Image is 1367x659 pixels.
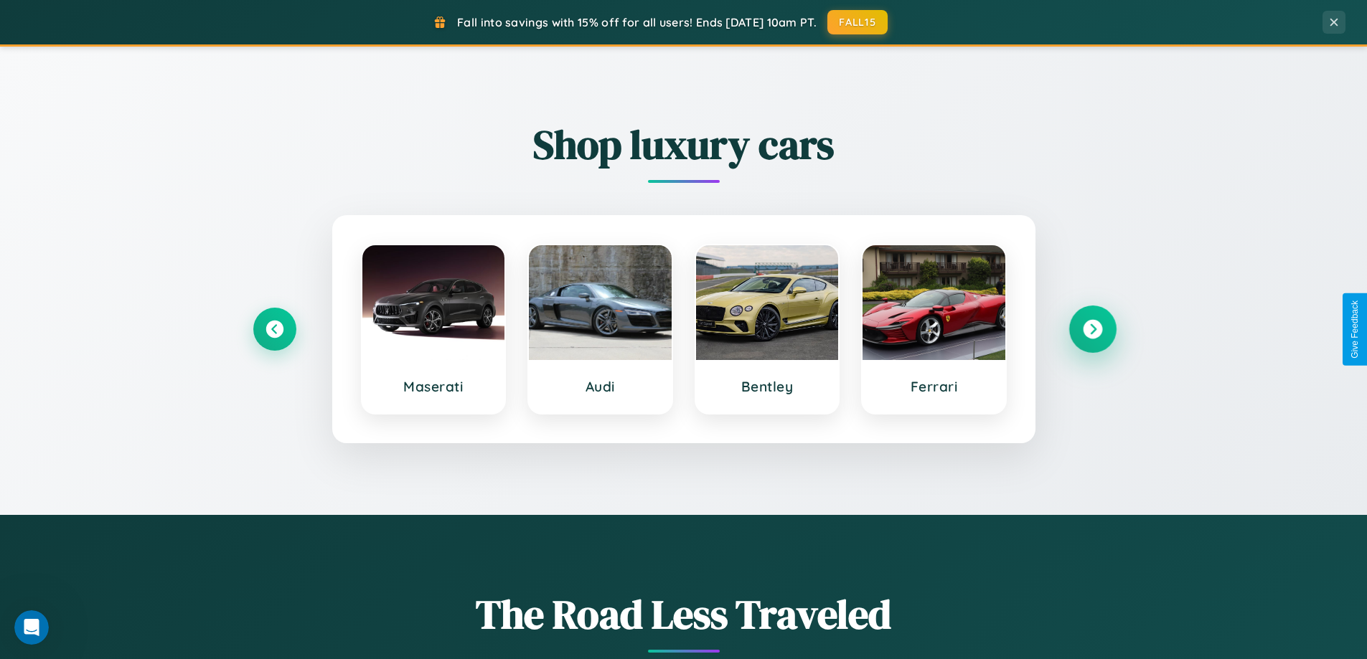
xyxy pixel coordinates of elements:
h3: Bentley [710,378,825,395]
h3: Audi [543,378,657,395]
div: Give Feedback [1350,300,1360,359]
span: Fall into savings with 15% off for all users! Ends [DATE] 10am PT. [457,15,817,29]
button: FALL15 [827,10,888,34]
h2: Shop luxury cars [253,117,1114,172]
h3: Maserati [377,378,491,395]
h1: The Road Less Traveled [253,587,1114,642]
h3: Ferrari [877,378,991,395]
iframe: Intercom live chat [14,610,49,645]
